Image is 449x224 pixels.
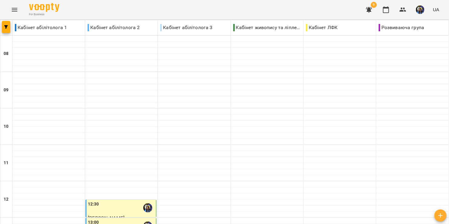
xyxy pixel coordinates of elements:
h6: 11 [4,160,8,166]
h6: 10 [4,123,8,130]
h6: 09 [4,87,8,93]
span: 9 [371,2,377,8]
span: For Business [29,12,59,16]
p: Розвиваюча група [379,24,424,31]
p: Кабінет абілітолога 2 [88,24,140,31]
span: UA [433,6,439,13]
img: Вахнован Діана [143,203,152,212]
span: [PERSON_NAME] [88,215,125,221]
label: 12:30 [88,201,99,208]
p: Кабінет живопису та ліплення [233,24,301,31]
button: Створити урок [434,209,447,222]
p: Кабінет абілітолога 3 [160,24,212,31]
p: Кабінет абілітолога 1 [15,24,67,31]
img: Voopty Logo [29,3,59,12]
p: Кабінет ЛФК [306,24,338,31]
h6: 12 [4,196,8,203]
h6: 08 [4,50,8,57]
img: 45559c1a150f8c2aa145bf47fc7aae9b.jpg [416,5,424,14]
button: UA [431,4,442,15]
button: Menu [7,2,22,17]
